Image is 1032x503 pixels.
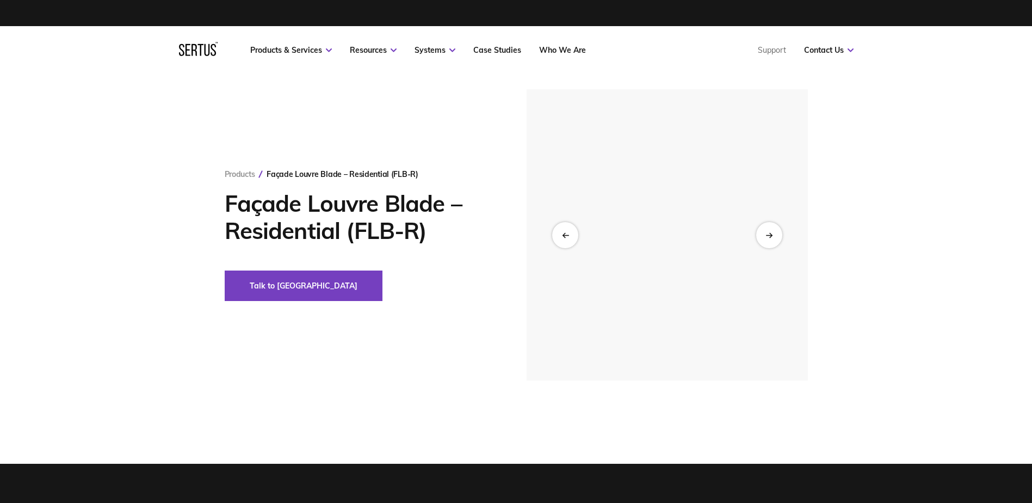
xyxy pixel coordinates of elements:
[758,45,786,55] a: Support
[415,45,455,55] a: Systems
[350,45,397,55] a: Resources
[225,271,382,301] button: Talk to [GEOGRAPHIC_DATA]
[250,45,332,55] a: Products & Services
[225,169,255,179] a: Products
[473,45,521,55] a: Case Studies
[539,45,586,55] a: Who We Are
[225,190,494,244] h1: Façade Louvre Blade – Residential (FLB-R)
[804,45,854,55] a: Contact Us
